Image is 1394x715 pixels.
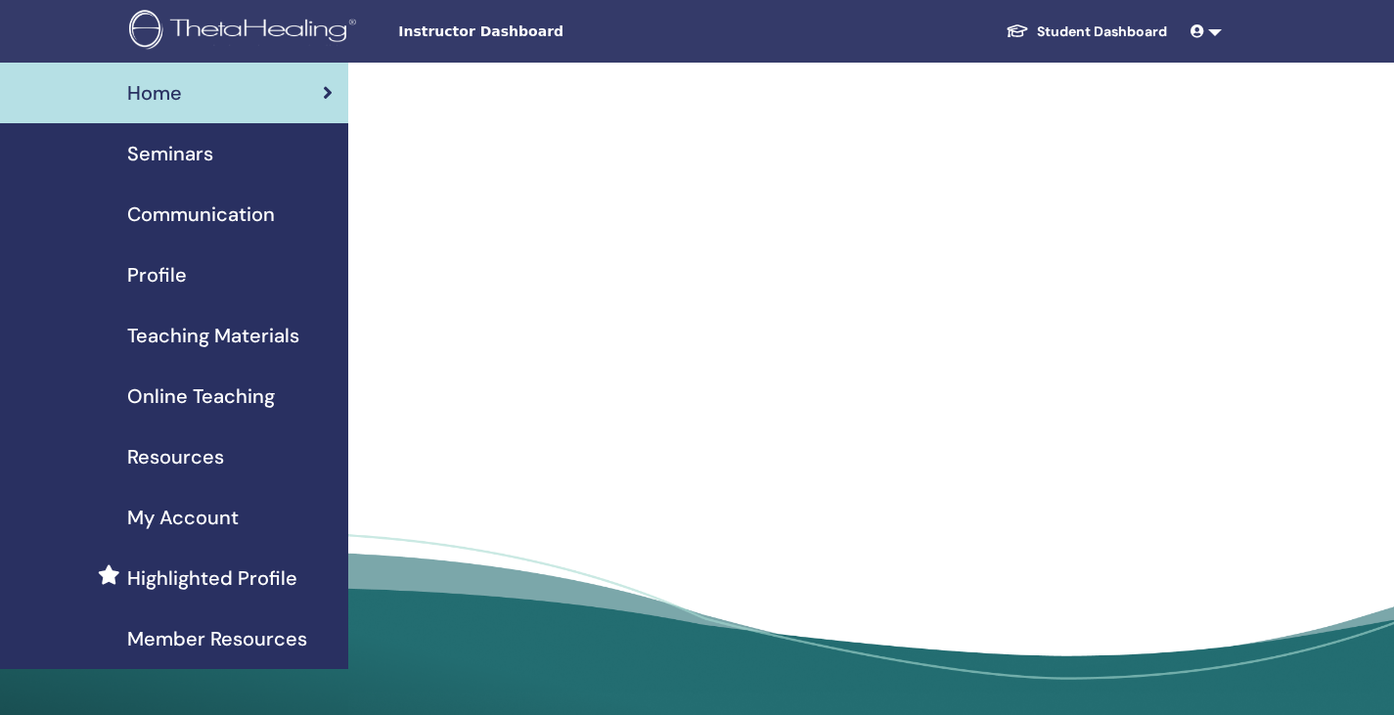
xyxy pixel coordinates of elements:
[129,10,363,54] img: logo.png
[127,200,275,229] span: Communication
[127,139,213,168] span: Seminars
[127,381,275,411] span: Online Teaching
[127,78,182,108] span: Home
[1006,22,1029,39] img: graduation-cap-white.svg
[127,563,297,593] span: Highlighted Profile
[127,260,187,290] span: Profile
[127,503,239,532] span: My Account
[127,321,299,350] span: Teaching Materials
[127,442,224,471] span: Resources
[990,14,1183,50] a: Student Dashboard
[127,624,307,653] span: Member Resources
[398,22,692,42] span: Instructor Dashboard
